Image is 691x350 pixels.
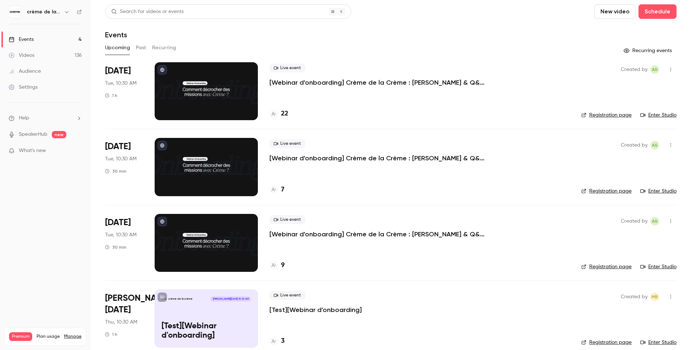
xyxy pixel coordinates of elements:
span: Created by [621,292,648,301]
span: Alexandre Sutra [650,217,659,225]
div: 30 min [105,168,126,174]
div: Events [9,36,34,43]
span: melanie b [650,292,659,301]
span: Created by [621,217,648,225]
span: Live event [269,139,305,148]
iframe: Noticeable Trigger [73,148,82,154]
a: Enter Studio [640,263,677,270]
a: Enter Studio [640,111,677,119]
a: [Webinar d'onboarding] Crème de la Crème : [PERSON_NAME] & Q&A par [PERSON_NAME] [269,154,487,163]
div: 1 h [105,93,117,98]
a: Manage [64,334,81,340]
img: crème de la crème [9,6,21,18]
span: [DATE] [105,141,131,152]
span: AS [652,217,658,225]
span: new [52,131,66,138]
span: Premium [9,332,32,341]
span: Created by [621,65,648,74]
a: Enter Studio [640,339,677,346]
span: Thu, 10:30 AM [105,319,137,326]
a: [Test][Webinar d'onboarding] crème de la crème[PERSON_NAME][DATE] 10:30 AM[Test][Webinar d'onboar... [155,290,258,347]
span: [DATE] [105,217,131,228]
h4: 22 [281,109,288,119]
h1: Events [105,30,127,39]
div: Sep 9 Tue, 10:30 AM (Europe/Madrid) [105,62,143,120]
a: Enter Studio [640,187,677,195]
button: Schedule [638,4,677,19]
div: Search for videos or events [111,8,184,16]
a: SpeakerHub [19,131,47,138]
span: AS [652,65,658,74]
span: Live event [269,64,305,72]
a: Registration page [581,339,632,346]
span: Tue, 10:30 AM [105,80,137,87]
div: 30 min [105,244,126,250]
button: Recurring events [620,45,677,56]
li: help-dropdown-opener [9,114,82,122]
span: Live event [269,291,305,300]
button: New video [594,4,636,19]
div: 1 h [105,332,117,337]
span: Alexandre Sutra [650,65,659,74]
a: 7 [269,185,284,195]
span: Help [19,114,29,122]
a: Registration page [581,187,632,195]
div: Jan 1 Thu, 10:30 AM (Europe/Paris) [105,290,143,347]
span: Plan usage [37,334,60,340]
span: [DATE] [105,65,131,77]
span: Alexandre Sutra [650,141,659,149]
a: 22 [269,109,288,119]
div: Sep 16 Tue, 10:30 AM (Europe/Madrid) [105,138,143,196]
span: [PERSON_NAME][DATE] 10:30 AM [210,296,251,301]
div: Sep 23 Tue, 10:30 AM (Europe/Madrid) [105,214,143,272]
span: AS [652,141,658,149]
a: [Webinar d'onboarding] Crème de la Crème : [PERSON_NAME] & Q&A par [PERSON_NAME] [269,78,487,87]
a: Registration page [581,263,632,270]
span: [PERSON_NAME][DATE] [105,292,171,316]
span: What's new [19,147,46,155]
span: Tue, 10:30 AM [105,231,137,239]
h4: 9 [281,261,285,270]
div: Videos [9,52,34,59]
a: [Test][Webinar d'onboarding] [269,305,362,314]
span: Live event [269,215,305,224]
a: Registration page [581,111,632,119]
span: Tue, 10:30 AM [105,155,137,163]
a: [Webinar d'onboarding] Crème de la Crème : [PERSON_NAME] & Q&A par [PERSON_NAME] [269,230,487,239]
a: 9 [269,261,285,270]
span: mb [652,292,658,301]
span: Created by [621,141,648,149]
button: Upcoming [105,42,130,54]
div: Audience [9,68,41,75]
h6: crème de la crème [27,8,61,16]
h4: 3 [281,336,285,346]
button: Past [136,42,146,54]
p: [Test][Webinar d'onboarding] [162,322,251,341]
h4: 7 [281,185,284,195]
p: crème de la crème [168,297,193,301]
a: 3 [269,336,285,346]
div: Settings [9,84,38,91]
button: Recurring [152,42,176,54]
